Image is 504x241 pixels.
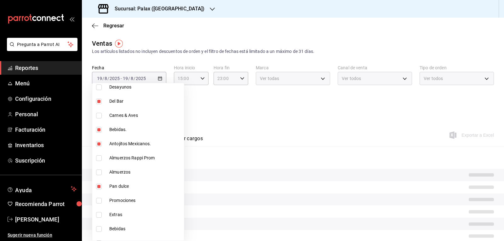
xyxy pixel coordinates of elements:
[109,155,181,161] span: Almuerzos Rappi Prom
[109,141,181,147] span: Antojitos Mexicanos.
[109,169,181,175] span: Almuerzos
[109,226,181,232] span: Bebidas
[109,98,181,105] span: Del Bar
[109,84,181,90] span: Desayunos
[115,40,123,48] img: Tooltip marker
[109,126,181,133] span: Bebidas.
[109,211,181,218] span: Extras
[109,112,181,119] span: Carnes & Aves
[109,183,181,190] span: Pan dulce
[109,197,181,204] span: Promociones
